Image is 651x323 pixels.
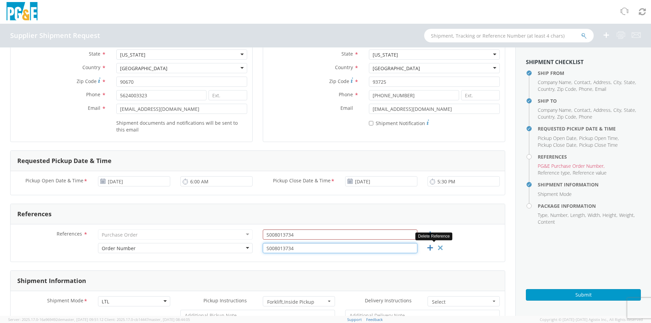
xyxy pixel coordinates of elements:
[263,229,417,240] input: 10 Digit PG&E PO Number
[538,203,641,208] h4: Package Information
[538,79,571,85] span: Company Name
[538,107,572,114] li: ,
[538,114,554,120] span: Country
[17,278,86,284] h3: Shipment Information
[339,91,353,98] span: Phone
[538,126,641,131] h4: Requested Pickup Date & Time
[579,86,592,92] span: Phone
[17,158,112,164] h3: Requested Pickup Date & Time
[104,317,190,322] span: Client: 2025.17.0-cb14447
[428,296,500,306] button: Select
[538,191,572,197] span: Shipment Mode
[335,64,353,70] span: Country
[89,51,100,57] span: State
[550,212,569,219] li: ,
[538,114,555,120] li: ,
[120,52,145,58] div: [US_STATE]
[366,317,383,322] a: Feedback
[538,86,555,93] li: ,
[88,105,100,111] span: Email
[624,79,635,85] span: State
[557,114,576,120] span: Zip Code
[538,182,641,187] h4: Shipment Information
[415,233,452,240] div: Delete Reference
[149,317,190,322] span: master, [DATE] 08:44:05
[538,169,571,176] li: ,
[47,297,83,305] span: Shipment Mode
[613,79,622,86] li: ,
[538,135,576,141] span: Pickup Open Date
[540,317,643,322] span: Copyright © [DATE]-[DATE] Agistix Inc., All Rights Reserved
[574,79,592,86] li: ,
[538,70,641,76] h4: Ship From
[579,114,592,120] span: Phone
[579,86,593,93] li: ,
[574,79,591,85] span: Contact
[102,298,109,305] div: LTL
[538,142,576,148] span: Pickup Close Date
[624,107,636,114] li: ,
[588,212,601,219] li: ,
[619,212,635,219] li: ,
[373,65,420,72] div: [GEOGRAPHIC_DATA]
[373,52,398,58] div: [US_STATE]
[574,107,592,114] li: ,
[263,296,335,306] button: Forklift,Inside Pickup
[603,212,617,219] li: ,
[82,64,100,70] span: Country
[538,163,604,169] span: PG&E Purchase Order Number
[624,79,636,86] li: ,
[570,212,585,218] span: Length
[77,78,97,84] span: Zip Code
[573,169,607,176] span: Reference value
[538,98,641,103] h4: Ship To
[526,58,584,66] strong: Shipment Checklist
[538,212,549,219] li: ,
[526,289,641,301] button: Submit
[340,105,353,111] span: Email
[369,121,373,125] input: Shipment Notification
[461,90,500,100] input: Ext.
[624,107,635,113] span: State
[86,91,100,98] span: Phone
[593,107,611,113] span: Address
[613,79,621,85] span: City
[538,142,577,148] li: ,
[574,107,591,113] span: Contact
[538,86,554,92] span: Country
[538,79,572,86] li: ,
[102,231,138,238] div: Purchase Order
[538,154,641,159] h4: References
[538,135,577,142] li: ,
[538,169,570,176] span: Reference type
[424,29,594,42] input: Shipment, Tracking or Reference Number (at least 4 chars)
[570,212,586,219] li: ,
[557,86,577,93] li: ,
[588,212,600,218] span: Width
[538,107,571,113] span: Company Name
[341,51,353,57] span: State
[365,297,412,304] span: Delivery Instructions
[432,299,491,305] span: Select
[579,142,618,148] span: Pickup Close Time
[10,32,100,39] h4: Supplier Shipment Request
[267,299,326,305] span: Forklift , Inside Pickup
[347,317,362,322] a: Support
[203,297,247,304] span: Pickup Instructions
[538,212,548,218] span: Type
[116,119,247,133] label: Shipment documents and notifications will be sent to this email
[613,107,622,114] li: ,
[57,230,82,237] span: References
[593,107,612,114] li: ,
[538,163,605,169] li: ,
[120,65,167,72] div: [GEOGRAPHIC_DATA]
[619,212,634,218] span: Weight
[62,317,103,322] span: master, [DATE] 09:51:12
[209,90,247,100] input: Ext.
[5,2,39,22] img: pge-logo-06675f144f4cfa6a6814.png
[329,78,349,84] span: Zip Code
[25,177,83,185] span: Pickup Open Date & Time
[550,212,568,218] span: Number
[579,135,619,142] li: ,
[273,177,331,185] span: Pickup Close Date & Time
